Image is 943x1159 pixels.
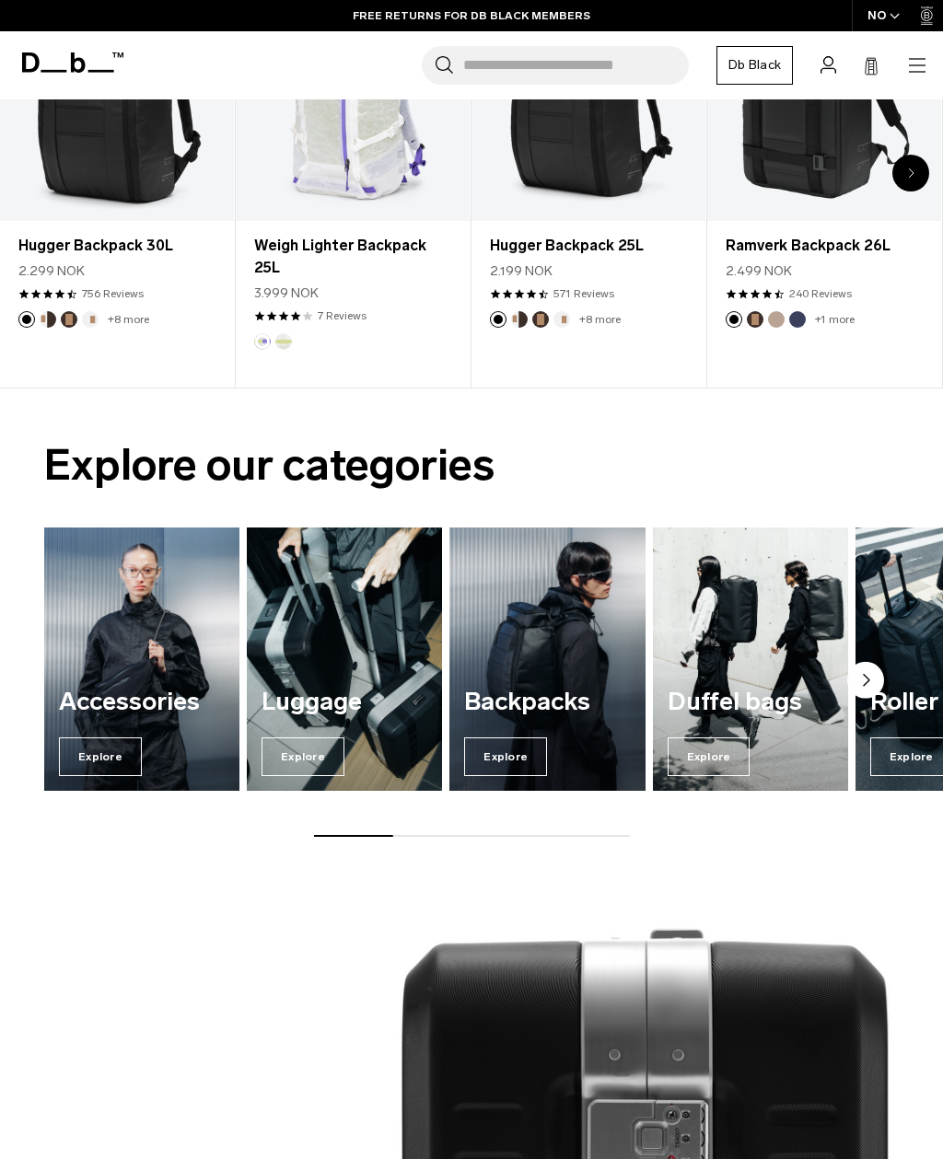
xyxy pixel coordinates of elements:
a: +1 more [815,313,855,326]
button: Blue Hour [789,311,806,328]
span: Explore [262,737,344,776]
div: 2 / 7 [247,527,442,792]
h2: Explore our categories [44,433,899,498]
div: Next slide [892,155,929,191]
button: Espresso [532,311,549,328]
span: 2.199 NOK [490,261,553,281]
a: FREE RETURNS FOR DB BLACK MEMBERS [353,7,590,24]
h3: Accessories [59,689,225,716]
a: Weigh Lighter Backpack 25L [254,235,451,279]
a: +8 more [108,313,149,326]
button: Cappuccino [40,311,56,328]
div: 3 / 7 [449,527,645,792]
span: 3.999 NOK [254,284,319,303]
div: 1 / 7 [44,527,239,792]
span: 2.299 NOK [18,261,85,281]
a: +8 more [579,313,621,326]
a: Backpacks Explore [449,527,645,792]
button: Black Out [490,311,506,328]
a: 7 reviews [318,307,367,324]
span: Explore [668,737,751,776]
span: 2.499 NOK [726,261,792,281]
a: Accessories Explore [44,527,239,792]
button: Diffusion [275,333,292,350]
a: 571 reviews [553,285,614,302]
a: 240 reviews [789,285,852,302]
button: Cappuccino [511,311,528,328]
span: Explore [59,737,142,776]
h3: Luggage [262,689,427,716]
button: Black Out [726,311,742,328]
span: Explore [464,737,547,776]
a: Luggage Explore [247,527,442,792]
button: Black Out [18,311,35,328]
h3: Duffel bags [668,689,833,716]
h3: Backpacks [464,689,630,716]
a: Duffel bags Explore [653,527,848,792]
button: Aurora [254,333,271,350]
button: Espresso [747,311,763,328]
button: Espresso [61,311,77,328]
a: Hugger Backpack 30L [18,235,215,257]
button: Fogbow Beige [768,311,785,328]
a: 756 reviews [82,285,144,302]
button: Oatmilk [82,311,99,328]
a: Ramverk Backpack 26L [726,235,923,257]
button: Oatmilk [553,311,570,328]
a: Db Black [716,46,793,85]
button: Next slide [847,662,884,702]
a: Hugger Backpack 25L [490,235,687,257]
div: 4 / 7 [653,527,848,792]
